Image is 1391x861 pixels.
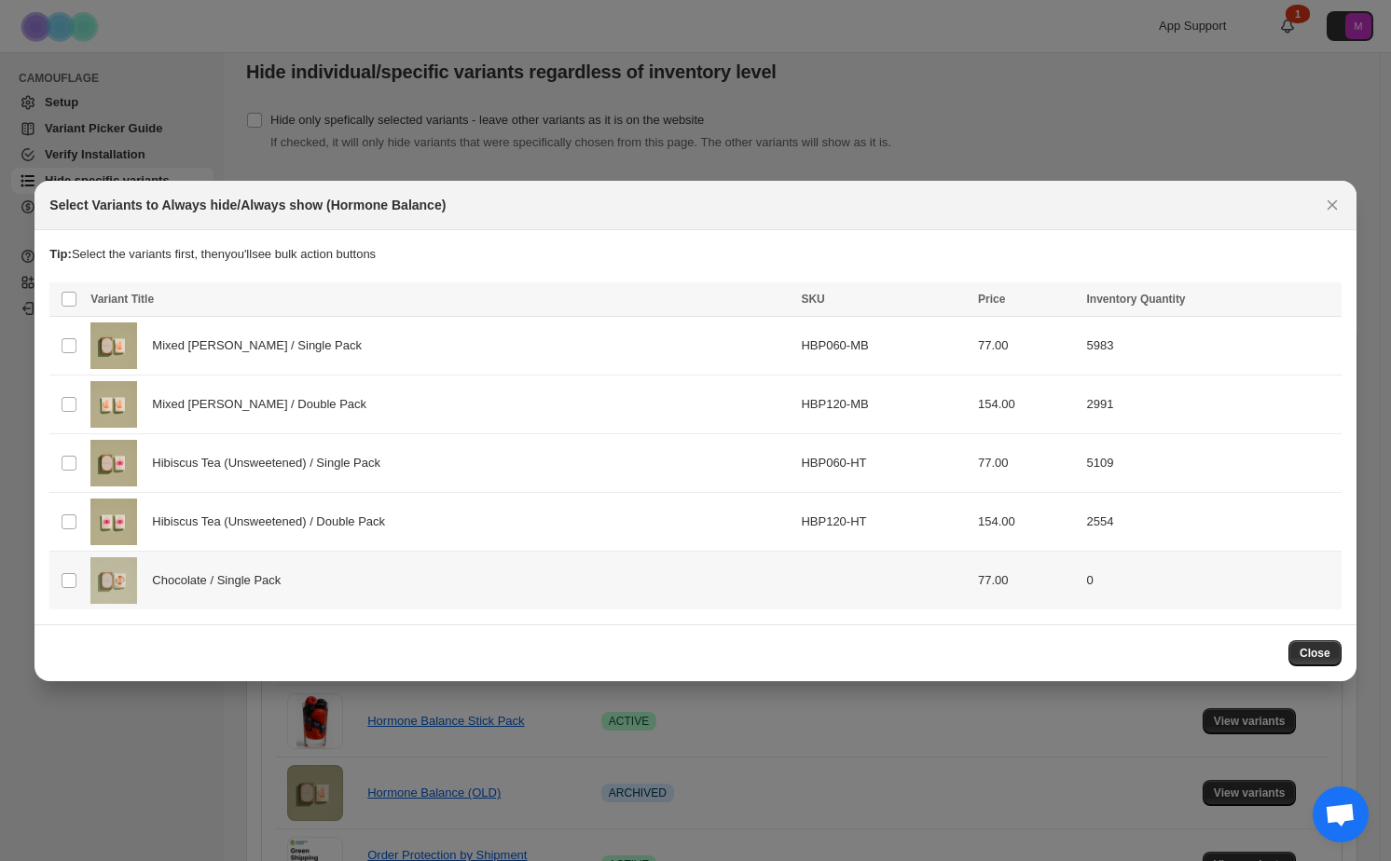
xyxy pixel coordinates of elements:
img: Choco_Pouch_Flat_1.jpg [90,557,137,604]
td: HBP120-MB [795,375,972,433]
td: 154.00 [972,492,1081,551]
h2: Select Variants to Always hide/Always show (Hormone Balance) [49,196,446,214]
img: Milamend_Hormone_Balance_Supplement_Drink_B1.4-2.jpg [90,322,137,369]
td: 2554 [1081,492,1342,551]
span: Hibiscus Tea (Unsweetened) / Single Pack [152,454,391,472]
span: Chocolate / Single Pack [152,571,291,590]
td: 0 [1081,551,1342,609]
td: 77.00 [972,551,1081,609]
span: Close [1300,646,1330,661]
td: 77.00 [972,433,1081,492]
td: 2991 [1081,375,1342,433]
td: 154.00 [972,375,1081,433]
td: 5109 [1081,433,1342,492]
td: HBP060-MB [795,316,972,375]
td: 77.00 [972,316,1081,375]
span: Variant Title [90,293,154,306]
td: HBP120-HT [795,492,972,551]
span: Price [978,293,1005,306]
td: 5983 [1081,316,1342,375]
strong: Tip: [49,247,72,261]
td: HBP060-HT [795,433,972,492]
p: Select the variants first, then you'll see bulk action buttons [49,245,1341,264]
span: SKU [801,293,824,306]
span: Mixed [PERSON_NAME] / Double Pack [152,395,377,414]
img: Milamend_Hormone_Balance_Supplement_Drink_B1.4-1.jpg [90,440,137,486]
span: Mixed [PERSON_NAME] / Single Pack [152,336,372,355]
span: Inventory Quantity [1087,293,1186,306]
button: Close [1319,192,1345,218]
img: Milamend_Hormone_Balance_Supplement_Drink_B1.4-4.jpg [90,381,137,428]
span: Hibiscus Tea (Unsweetened) / Double Pack [152,512,395,531]
button: Close [1288,640,1342,666]
div: Open chat [1313,786,1369,842]
img: Milamend_Hormone_Balance_Supplement_Drink_B1.4-3.jpg [90,499,137,545]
